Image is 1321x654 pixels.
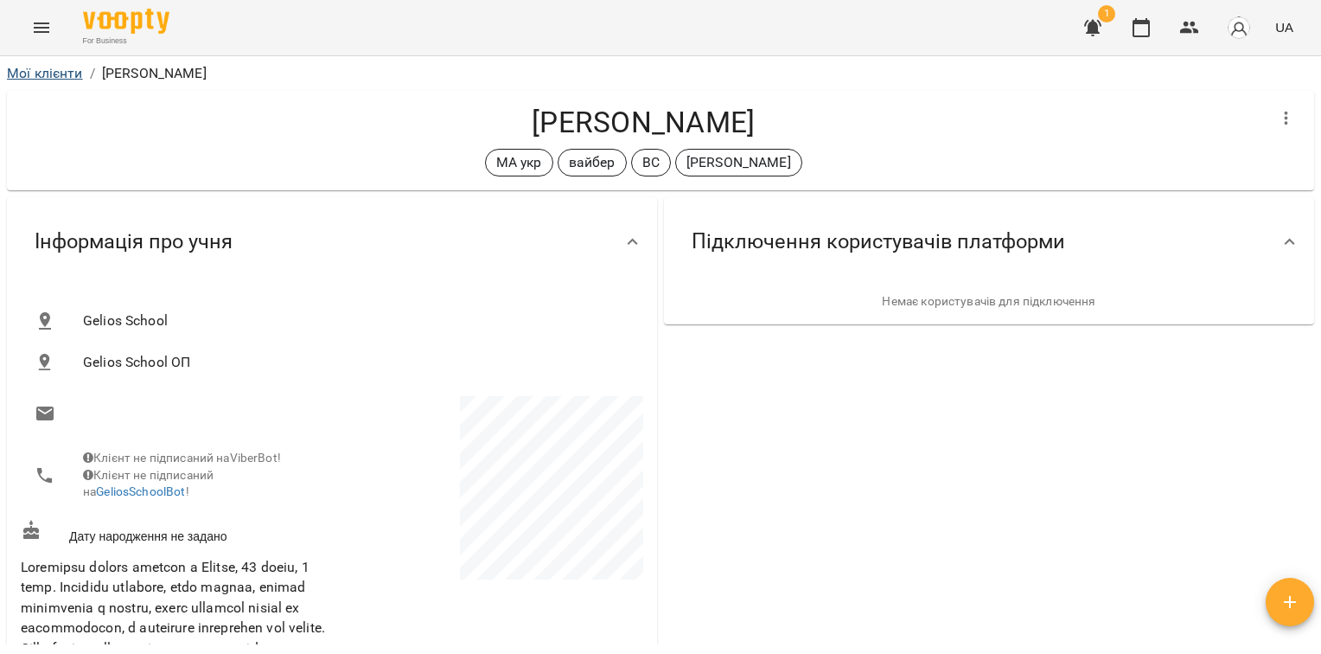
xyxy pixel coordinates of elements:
[631,149,671,176] div: ВС
[1227,16,1251,40] img: avatar_s.png
[7,65,83,81] a: Мої клієнти
[1098,5,1115,22] span: 1
[686,152,791,173] p: [PERSON_NAME]
[692,228,1065,255] span: Підключення користувачів платформи
[102,63,207,84] p: [PERSON_NAME]
[485,149,553,176] div: МА укр
[7,63,1314,84] nav: breadcrumb
[35,228,233,255] span: Інформація про учня
[569,152,616,173] p: вайбер
[7,197,657,286] div: Інформація про учня
[21,7,62,48] button: Menu
[642,152,660,173] p: ВС
[675,149,802,176] div: [PERSON_NAME]
[1275,18,1293,36] span: UA
[83,352,629,373] span: Gelios School ОП
[90,63,95,84] li: /
[21,105,1266,140] h4: [PERSON_NAME]
[664,197,1314,286] div: Підключення користувачів платформи
[83,451,281,465] span: Клієнт не підписаний на ViberBot!
[83,468,214,499] span: Клієнт не підписаний на !
[678,293,1300,311] p: Немає користувачів для підключення
[83,35,169,47] span: For Business
[83,311,629,331] span: Gelios School
[558,149,627,176] div: вайбер
[496,152,542,173] p: МА укр
[83,9,169,34] img: Voopty Logo
[1268,11,1300,43] button: UA
[17,516,332,548] div: Дату народження не задано
[96,484,185,498] a: GeliosSchoolBot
